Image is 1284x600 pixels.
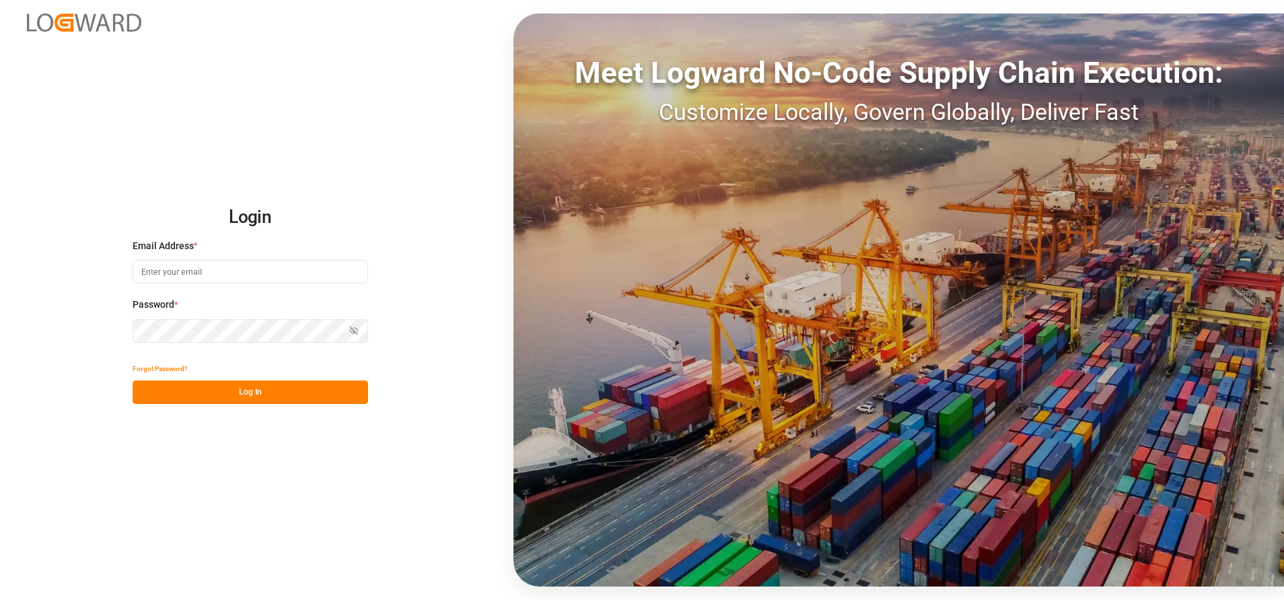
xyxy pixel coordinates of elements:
[513,95,1284,129] div: Customize Locally, Govern Globally, Deliver Fast
[133,357,188,380] button: Forgot Password?
[133,380,368,404] button: Log In
[27,13,141,32] img: Logward_new_orange.png
[133,196,368,239] h2: Login
[133,260,368,284] input: Enter your email
[133,298,174,312] span: Password
[133,239,194,253] span: Email Address
[513,51,1284,95] div: Meet Logward No-Code Supply Chain Execution:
